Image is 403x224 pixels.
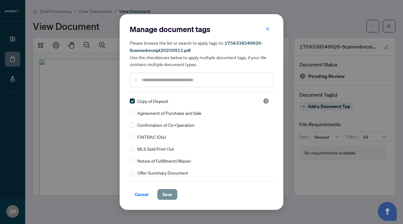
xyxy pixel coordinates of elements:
[130,189,154,200] button: Cancel
[137,109,201,116] span: Agreement of Purchase and Sale
[130,24,273,34] h2: Manage document tags
[135,189,149,199] span: Cancel
[378,202,397,221] button: Open asap
[162,189,172,199] span: Save
[137,145,174,152] span: MLS Sold Print Out
[137,133,166,140] span: FINTRAC ID(s)
[137,169,188,176] span: Offer Summary Document
[137,157,191,164] span: Notice of Fulfillment/Waiver
[137,98,168,104] span: Copy of Deposit
[137,121,195,128] span: Confirmation of Co-Operation
[130,39,273,68] h5: Please browse the list or search to apply tags to: Use the checkboxes below to apply multiple doc...
[157,189,177,200] button: Save
[265,27,270,31] span: close
[263,98,269,104] img: status
[263,98,269,104] span: Pending Review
